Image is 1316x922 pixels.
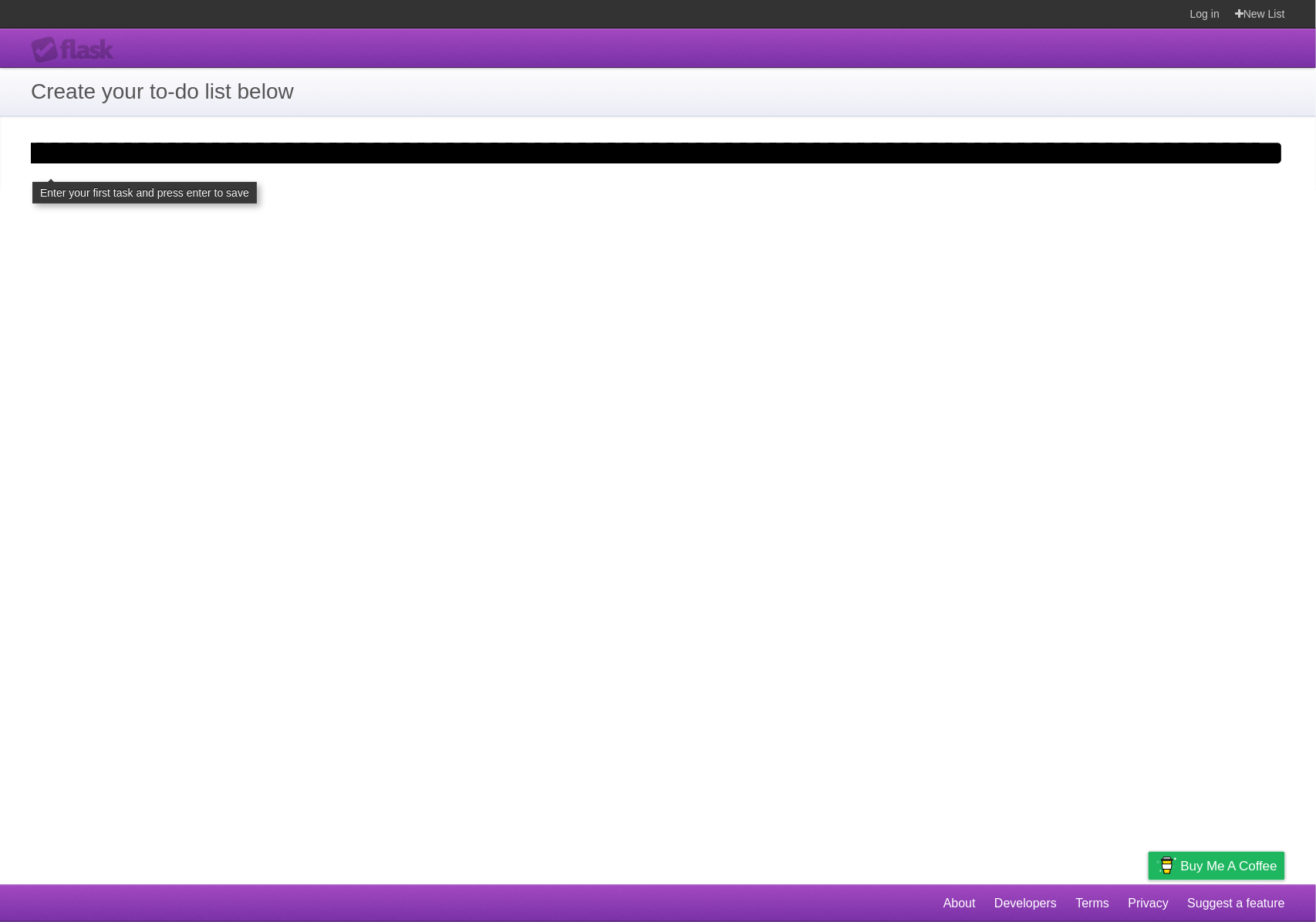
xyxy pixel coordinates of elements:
a: Buy me a coffee [1149,852,1285,880]
span: Buy me a coffee [1181,853,1277,880]
div: Flask [31,36,123,64]
a: Developers [994,889,1057,918]
a: Privacy [1129,889,1169,918]
h1: Create your to-do list below [31,76,1285,108]
img: Buy me a coffee [1156,853,1177,879]
a: About [943,889,976,918]
a: Terms [1076,889,1110,918]
a: Suggest a feature [1188,889,1285,918]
